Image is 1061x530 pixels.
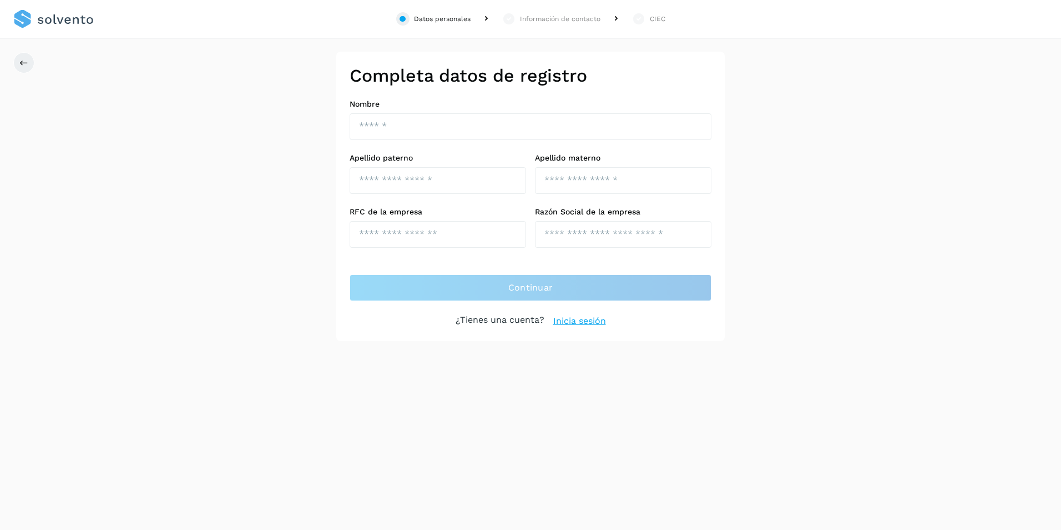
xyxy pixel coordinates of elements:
label: Razón Social de la empresa [535,207,711,217]
div: Datos personales [414,14,471,24]
a: Inicia sesión [553,314,606,328]
h2: Completa datos de registro [350,65,711,86]
p: ¿Tienes una cuenta? [456,314,544,328]
span: Continuar [508,282,553,294]
div: CIEC [650,14,665,24]
label: Nombre [350,99,711,109]
label: Apellido materno [535,153,711,163]
label: RFC de la empresa [350,207,526,217]
div: Información de contacto [520,14,600,24]
button: Continuar [350,274,711,301]
label: Apellido paterno [350,153,526,163]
